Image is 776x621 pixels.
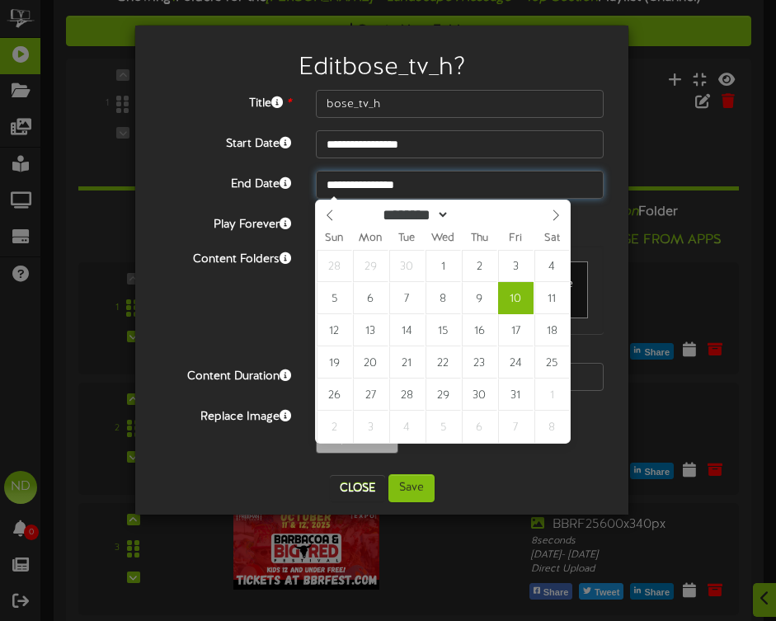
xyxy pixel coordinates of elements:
[497,233,534,244] span: Fri
[148,246,303,268] label: Content Folders
[160,54,604,82] h2: Edit bose_tv_h ?
[148,363,303,385] label: Content Duration
[462,346,497,379] span: October 23, 2025
[462,379,497,411] span: October 30, 2025
[534,282,570,314] span: October 11, 2025
[425,233,461,244] span: Wed
[534,346,570,379] span: October 25, 2025
[426,379,461,411] span: October 29, 2025
[389,314,425,346] span: October 14, 2025
[498,411,534,443] span: November 7, 2025
[426,411,461,443] span: November 5, 2025
[426,346,461,379] span: October 22, 2025
[316,90,604,118] input: Title
[353,346,388,379] span: October 20, 2025
[534,233,570,244] span: Sat
[389,250,425,282] span: September 30, 2025
[426,250,461,282] span: October 1, 2025
[389,411,425,443] span: November 4, 2025
[148,403,303,426] label: Replace Image
[462,314,497,346] span: October 16, 2025
[352,233,388,244] span: Mon
[317,250,352,282] span: September 28, 2025
[389,346,425,379] span: October 21, 2025
[498,282,534,314] span: October 10, 2025
[498,379,534,411] span: October 31, 2025
[148,130,303,153] label: Start Date
[148,90,303,112] label: Title
[462,411,497,443] span: November 6, 2025
[353,379,388,411] span: October 27, 2025
[498,250,534,282] span: October 3, 2025
[317,282,352,314] span: October 5, 2025
[330,475,385,501] button: Close
[462,250,497,282] span: October 2, 2025
[317,379,352,411] span: October 26, 2025
[388,233,425,244] span: Tue
[353,282,388,314] span: October 6, 2025
[317,411,352,443] span: November 2, 2025
[461,233,497,244] span: Thu
[462,282,497,314] span: October 9, 2025
[449,206,509,223] input: Year
[388,474,435,502] button: Save
[317,314,352,346] span: October 12, 2025
[316,233,352,244] span: Sun
[534,250,570,282] span: October 4, 2025
[148,211,303,233] label: Play Forever
[534,314,570,346] span: October 18, 2025
[426,282,461,314] span: October 8, 2025
[534,411,570,443] span: November 8, 2025
[148,171,303,193] label: End Date
[498,346,534,379] span: October 24, 2025
[426,314,461,346] span: October 15, 2025
[317,346,352,379] span: October 19, 2025
[353,250,388,282] span: September 29, 2025
[389,282,425,314] span: October 7, 2025
[353,314,388,346] span: October 13, 2025
[534,379,570,411] span: November 1, 2025
[353,411,388,443] span: November 3, 2025
[389,379,425,411] span: October 28, 2025
[498,314,534,346] span: October 17, 2025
